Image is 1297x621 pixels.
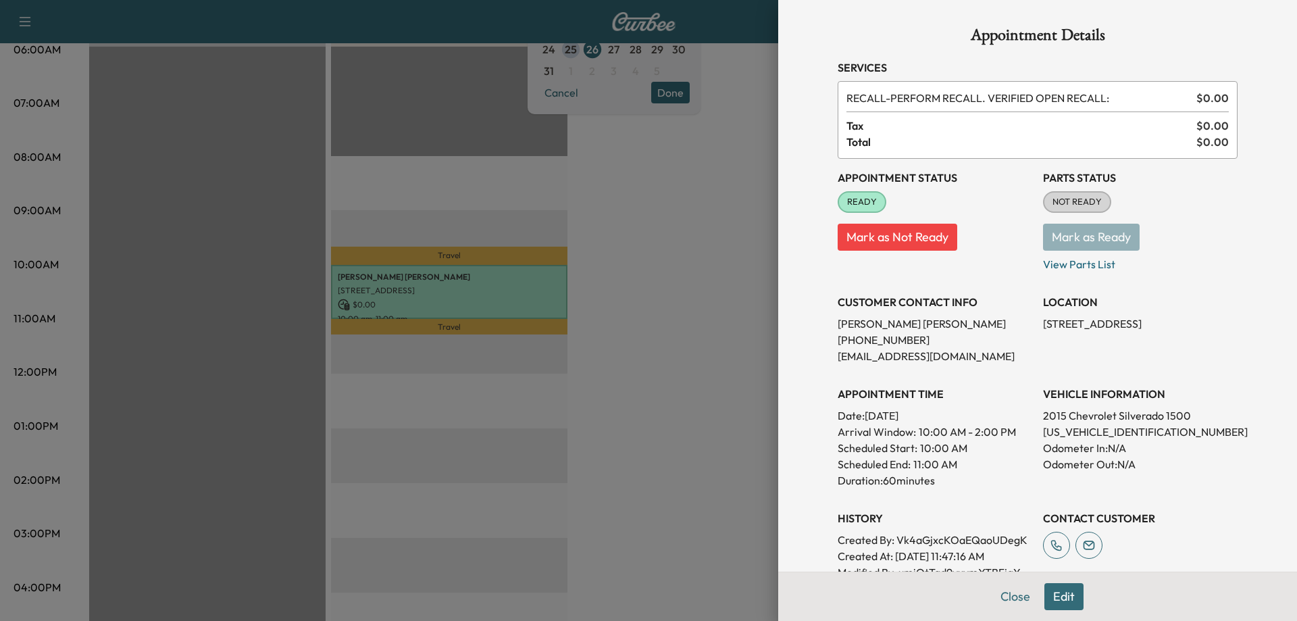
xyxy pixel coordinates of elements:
p: [PERSON_NAME] [PERSON_NAME] [838,316,1032,332]
button: Close [992,583,1039,610]
p: Created At : [DATE] 11:47:16 AM [838,548,1032,564]
span: Total [846,134,1196,150]
span: 10:00 AM - 2:00 PM [919,424,1016,440]
p: Arrival Window: [838,424,1032,440]
span: NOT READY [1044,195,1110,209]
p: Created By : Vk4aGjxcKOaEQaoUDegK [838,532,1032,548]
p: Scheduled End: [838,456,911,472]
p: [US_VEHICLE_IDENTIFICATION_NUMBER] [1043,424,1238,440]
h1: Appointment Details [838,27,1238,49]
h3: CUSTOMER CONTACT INFO [838,294,1032,310]
h3: Appointment Status [838,170,1032,186]
span: $ 0.00 [1196,90,1229,106]
h3: CONTACT CUSTOMER [1043,510,1238,526]
span: $ 0.00 [1196,118,1229,134]
p: Modified By : umiOtTad9vxymXTBFjaY [838,564,1032,580]
p: 10:00 AM [920,440,967,456]
span: PERFORM RECALL. VERIFIED OPEN RECALL: [846,90,1191,106]
p: Scheduled Start: [838,440,917,456]
h3: LOCATION [1043,294,1238,310]
h3: Parts Status [1043,170,1238,186]
button: Edit [1044,583,1084,610]
p: View Parts List [1043,251,1238,272]
h3: APPOINTMENT TIME [838,386,1032,402]
p: [STREET_ADDRESS] [1043,316,1238,332]
p: Odometer Out: N/A [1043,456,1238,472]
h3: Services [838,59,1238,76]
span: $ 0.00 [1196,134,1229,150]
p: Date: [DATE] [838,407,1032,424]
p: [PHONE_NUMBER] [838,332,1032,348]
span: READY [839,195,885,209]
p: 2015 Chevrolet Silverado 1500 [1043,407,1238,424]
p: Duration: 60 minutes [838,472,1032,489]
span: Tax [846,118,1196,134]
button: Mark as Not Ready [838,224,957,251]
p: Odometer In: N/A [1043,440,1238,456]
p: 11:00 AM [913,456,957,472]
h3: VEHICLE INFORMATION [1043,386,1238,402]
p: [EMAIL_ADDRESS][DOMAIN_NAME] [838,348,1032,364]
h3: History [838,510,1032,526]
